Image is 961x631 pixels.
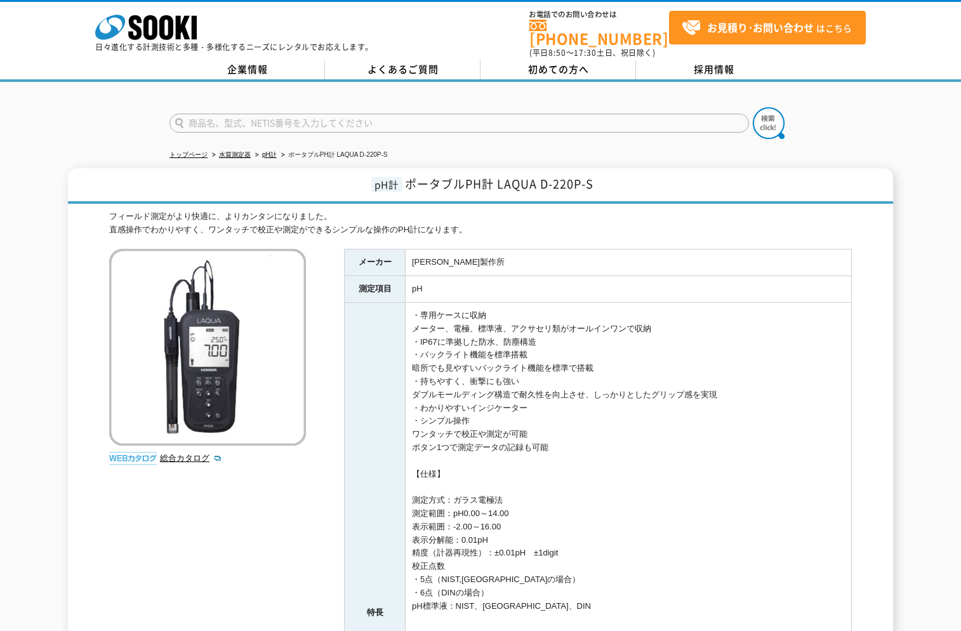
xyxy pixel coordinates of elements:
[279,149,388,162] li: ポータブルPH計 LAQUA D-220P-S
[669,11,866,44] a: お見積り･お問い合わせはこちら
[481,60,636,79] a: 初めての方へ
[345,276,406,303] th: 測定項目
[219,151,251,158] a: 水質測定器
[345,249,406,276] th: メーカー
[109,452,157,465] img: webカタログ
[160,453,222,463] a: 総合カタログ
[529,20,669,46] a: [PHONE_NUMBER]
[109,249,306,446] img: ポータブルPH計 LAQUA D-220P-S
[262,151,277,158] a: pH計
[636,60,792,79] a: 採用情報
[574,47,597,58] span: 17:30
[406,276,852,303] td: pH
[325,60,481,79] a: よくあるご質問
[169,60,325,79] a: 企業情報
[528,62,589,76] span: 初めての方へ
[548,47,566,58] span: 8:50
[109,210,852,237] div: フィールド測定がより快適に、よりカンタンになりました。 直感操作でわかりやすく、ワンタッチで校正や測定ができるシンプルな操作のPH計になります。
[529,47,655,58] span: (平日 ～ 土日、祝日除く)
[371,177,402,192] span: pH計
[95,43,373,51] p: 日々進化する計測技術と多種・多様化するニーズにレンタルでお応えします。
[753,107,785,139] img: btn_search.png
[707,20,814,35] strong: お見積り･お問い合わせ
[406,249,852,276] td: [PERSON_NAME]製作所
[405,175,593,192] span: ポータブルPH計 LAQUA D-220P-S
[682,18,852,37] span: はこちら
[169,114,749,133] input: 商品名、型式、NETIS番号を入力してください
[529,11,669,18] span: お電話でのお問い合わせは
[169,151,208,158] a: トップページ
